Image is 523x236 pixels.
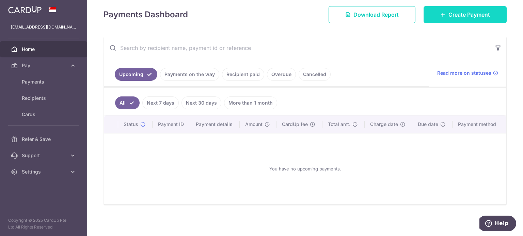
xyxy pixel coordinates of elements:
[22,95,67,102] span: Recipients
[22,136,67,143] span: Refer & Save
[22,152,67,159] span: Support
[112,139,498,199] div: You have no upcoming payments.
[115,68,157,81] a: Upcoming
[104,8,188,21] h4: Payments Dashboard
[8,5,42,14] img: CardUp
[437,70,491,76] span: Read more on statuses
[104,37,490,59] input: Search by recipient name, payment id or reference
[22,78,67,85] span: Payments
[22,111,67,118] span: Cards
[22,62,67,69] span: Pay
[245,121,263,128] span: Amount
[299,68,331,81] a: Cancelled
[224,96,277,109] a: More than 1 month
[22,46,67,53] span: Home
[437,70,498,76] a: Read more on statuses
[353,11,399,19] span: Download Report
[153,115,191,133] th: Payment ID
[115,96,140,109] a: All
[453,115,506,133] th: Payment method
[267,68,296,81] a: Overdue
[160,68,219,81] a: Payments on the way
[124,121,138,128] span: Status
[190,115,240,133] th: Payment details
[424,6,507,23] a: Create Payment
[418,121,438,128] span: Due date
[22,168,67,175] span: Settings
[479,216,516,233] iframe: Opens a widget where you can find more information
[142,96,179,109] a: Next 7 days
[181,96,221,109] a: Next 30 days
[222,68,264,81] a: Recipient paid
[282,121,308,128] span: CardUp fee
[328,121,350,128] span: Total amt.
[329,6,415,23] a: Download Report
[370,121,398,128] span: Charge date
[11,24,76,31] p: [EMAIL_ADDRESS][DOMAIN_NAME]
[448,11,490,19] span: Create Payment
